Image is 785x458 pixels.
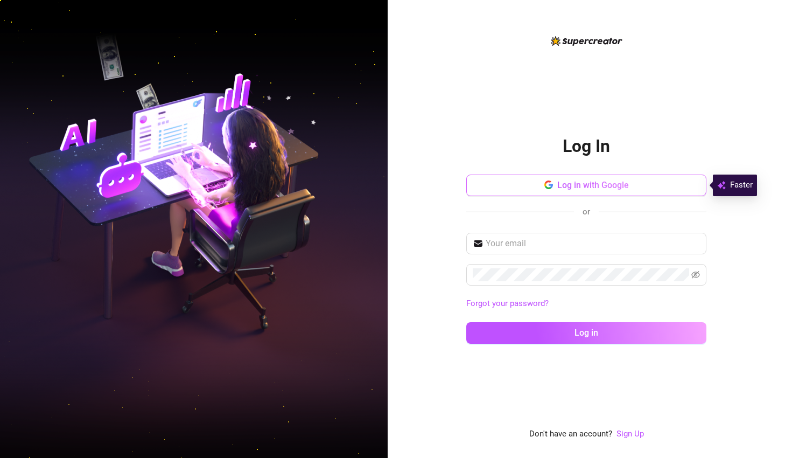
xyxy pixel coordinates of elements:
[616,428,644,441] a: Sign Up
[574,328,598,338] span: Log in
[717,179,726,192] img: svg%3e
[616,429,644,439] a: Sign Up
[466,322,706,344] button: Log in
[563,135,610,157] h2: Log In
[466,175,706,196] button: Log in with Google
[557,180,629,190] span: Log in with Google
[529,428,612,441] span: Don't have an account?
[583,207,590,217] span: or
[730,179,753,192] span: Faster
[486,237,700,250] input: Your email
[466,297,706,310] a: Forgot your password?
[466,299,549,308] a: Forgot your password?
[551,36,622,46] img: logo-BBDzfeDw.svg
[691,270,700,279] span: eye-invisible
